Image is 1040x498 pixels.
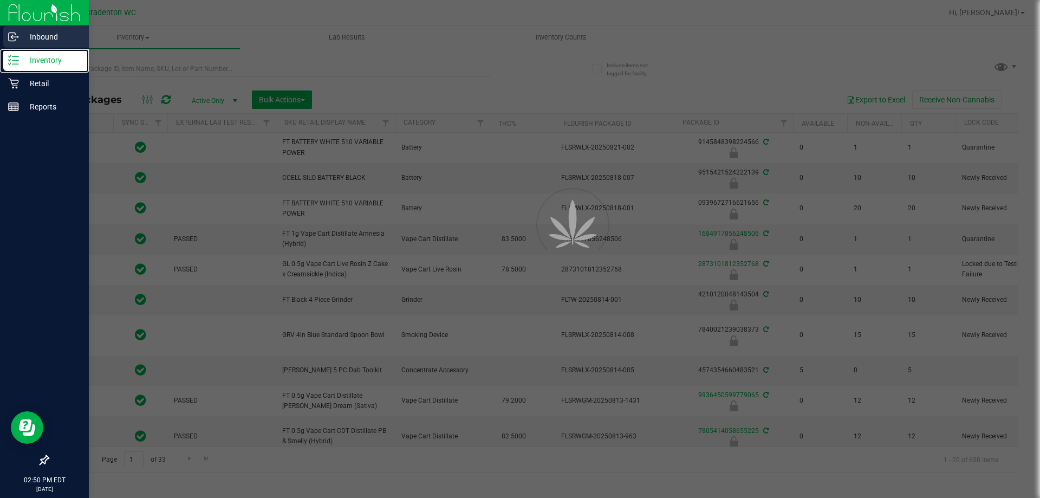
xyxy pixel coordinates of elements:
[8,101,19,112] inline-svg: Reports
[19,54,84,67] p: Inventory
[11,411,43,444] iframe: Resource center
[8,55,19,66] inline-svg: Inventory
[8,31,19,42] inline-svg: Inbound
[5,485,84,493] p: [DATE]
[8,78,19,89] inline-svg: Retail
[19,77,84,90] p: Retail
[19,30,84,43] p: Inbound
[5,475,84,485] p: 02:50 PM EDT
[19,100,84,113] p: Reports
